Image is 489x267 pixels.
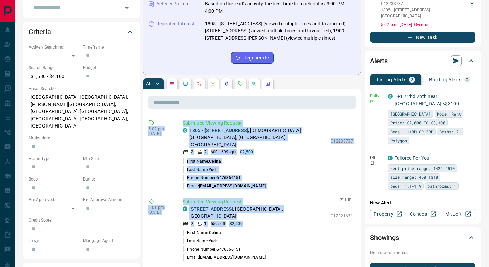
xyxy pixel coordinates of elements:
[466,77,468,82] p: 0
[29,26,51,37] h2: Criteria
[183,81,188,86] svg: Lead Browsing Activity
[199,255,266,260] span: [EMAIL_ADDRESS][DOMAIN_NAME]
[122,3,132,13] button: Open
[148,131,172,136] p: [DATE]
[370,32,475,43] button: New Task
[209,167,218,172] span: Yueh
[183,238,218,244] p: Last Name:
[148,210,172,215] p: [DATE]
[229,221,243,227] p: $2,500
[183,158,221,164] p: First Name:
[370,53,475,69] div: Alerts
[265,81,270,86] svg: Agent Actions
[29,176,80,182] p: Beds:
[381,7,468,19] p: 1805 - [STREET_ADDRESS] , [GEOGRAPHIC_DATA]
[390,119,445,126] span: Price: $2,000 TO $3,100
[205,0,355,15] p: Based on the lead's activity, the best time to reach out is: 3:00 PM - 4:00 PM
[29,238,80,244] p: Lawyer:
[29,135,134,141] p: Motivation:
[191,221,193,227] p: 2
[29,24,134,40] div: Criteria
[405,209,440,219] a: Condos
[209,239,218,243] span: Yueh
[370,229,475,246] div: Showings
[183,206,187,211] div: condos.ca
[390,128,433,135] span: Beds: 1+1BD OR 2BD
[370,55,388,66] h2: Alerts
[390,165,455,172] span: rent price range: 1422,4510
[427,183,456,189] span: bathrooms: 1
[370,232,399,243] h2: Showings
[83,156,134,162] p: Min Size:
[29,71,80,82] p: $1,580 - $4,100
[231,52,274,64] button: Regenerate
[251,81,257,86] svg: Opportunities
[377,77,407,82] p: Listing Alerts
[204,221,207,227] p: 1
[209,230,221,235] span: Celina
[29,197,80,203] p: Pre-Approved:
[370,250,475,256] p: No showings booked
[183,198,353,205] p: Submitted Viewing Request
[183,246,241,252] p: Phone Number:
[83,65,134,71] p: Budget:
[29,156,80,162] p: Home Type:
[199,184,266,188] span: [EMAIL_ADDRESS][DOMAIN_NAME]
[183,120,353,127] p: Submitted Viewing Request
[83,197,134,203] p: Pre-Approval Amount:
[204,149,207,155] p: 2
[169,81,175,86] svg: Notes
[439,128,461,135] span: Baths: 2+
[331,138,353,144] p: C12233737
[29,85,134,92] p: Areas Searched:
[216,175,241,180] span: 6476366151
[211,221,225,227] p: 559 sqft
[189,206,233,212] a: [STREET_ADDRESS]
[183,175,241,181] p: Phone Number:
[224,81,229,86] svg: Listing Alerts
[183,128,187,133] div: condos.ca
[331,213,353,219] p: C12321631
[390,174,438,181] span: size range: 450,1318
[429,77,462,82] p: Building Alerts
[211,149,236,155] p: 600 - 699 sqft
[388,156,393,160] div: condos.ca
[205,20,355,42] p: 1805 - [STREET_ADDRESS] (viewed multiple times and favourited), [STREET_ADDRESS] (viewed multiple...
[370,209,405,219] a: Property
[370,99,375,104] svg: Email
[183,254,266,261] p: Email:
[390,110,431,117] span: [GEOGRAPHIC_DATA]
[381,22,475,28] p: 5:02 p.m. [DATE] - Overdue
[390,137,407,144] span: Polygon
[440,209,475,219] a: Mr.Loft
[238,81,243,86] svg: Requests
[183,183,266,189] p: Email:
[210,81,216,86] svg: Emails
[29,44,80,50] p: Actively Searching:
[156,20,195,27] p: Repeated Interest
[381,1,468,7] p: C12233737
[388,94,393,99] div: condos.ca
[148,126,172,131] p: 5:02 pm
[240,149,253,155] p: $2,500
[183,230,221,236] p: First Name:
[83,238,134,244] p: Mortgage Agent:
[209,159,221,164] span: Celina
[336,196,356,202] button: Pin
[216,247,241,252] span: 6476366151
[370,161,375,165] svg: Push Notification Only
[29,217,134,223] p: Credit Score:
[370,155,384,161] p: Off
[189,128,248,133] a: 1805 - [STREET_ADDRESS]
[83,44,134,50] p: Timeframe:
[148,205,172,210] p: 5:01 pm
[189,127,327,148] p: , [DEMOGRAPHIC_DATA][GEOGRAPHIC_DATA], [GEOGRAPHIC_DATA], [GEOGRAPHIC_DATA]
[183,166,218,173] p: Last Name:
[370,93,384,99] p: Daily
[29,65,80,71] p: Search Range:
[411,77,413,82] p: 2
[390,183,421,189] span: beds: 1.1-1.9
[189,205,327,220] p: , [GEOGRAPHIC_DATA], [GEOGRAPHIC_DATA]
[146,81,151,86] p: All
[370,199,475,206] p: New Alert:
